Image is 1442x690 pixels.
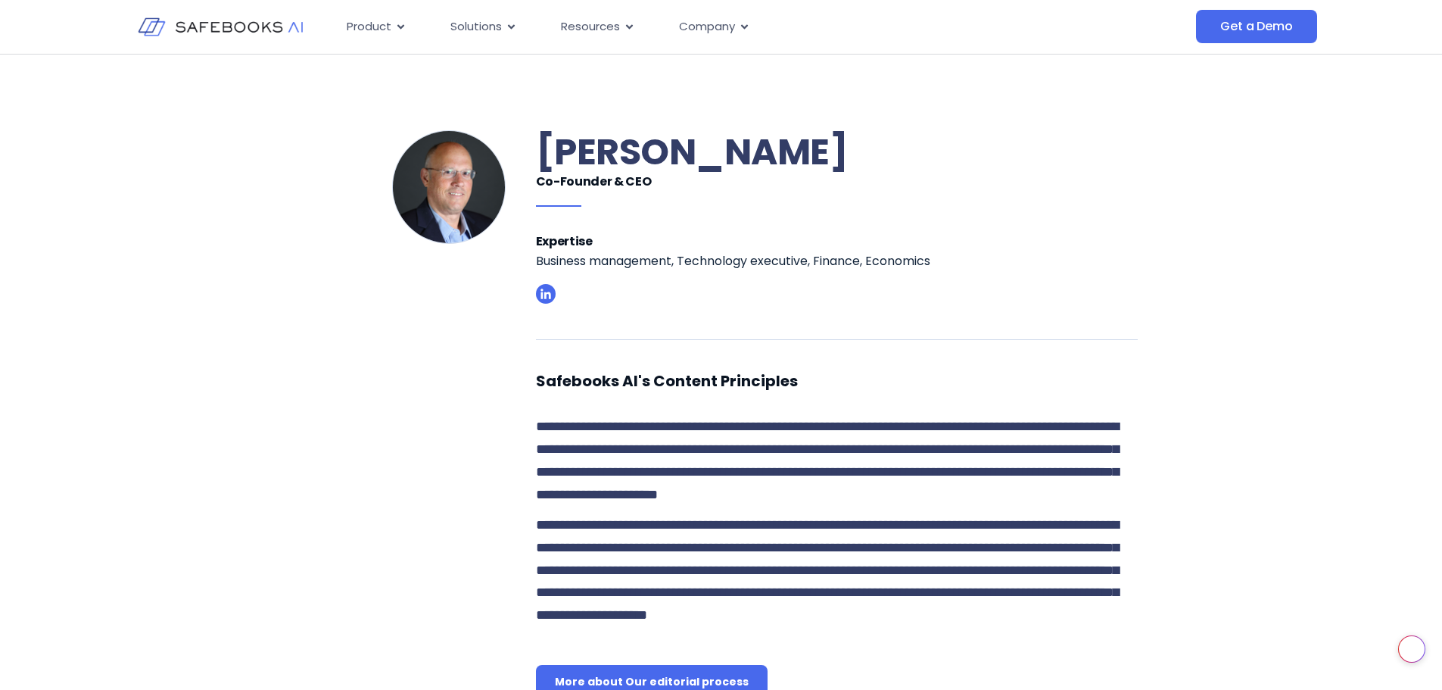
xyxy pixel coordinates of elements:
span: Resources [561,18,620,36]
h4: Safebooks AI's Content Principles [536,370,1138,392]
p: Business management, Technology executive, Finance, Economics [536,254,1138,270]
span: Company [679,18,735,36]
div: Menu Toggle [335,12,1045,42]
span: Solutions [450,18,502,36]
img: Ahikam Kaufman [393,131,505,243]
nav: Menu [335,12,1045,42]
a: Get a Demo [1196,10,1316,43]
h1: [PERSON_NAME] [536,130,1138,174]
span: Get a Demo [1220,19,1292,34]
span: Product [347,18,391,36]
h6: Expertise [536,229,1138,254]
h6: Co-Founder & CEO [536,174,1138,190]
